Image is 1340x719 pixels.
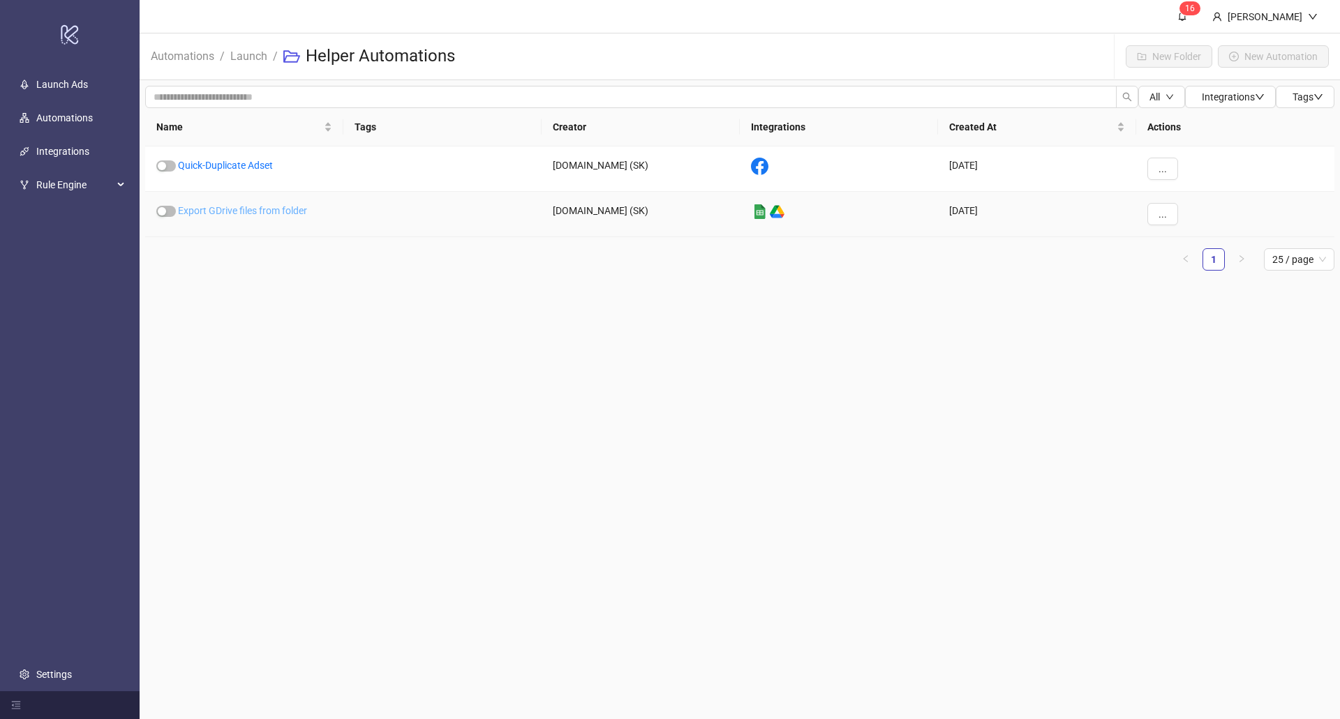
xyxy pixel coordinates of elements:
[1308,12,1318,22] span: down
[148,47,217,63] a: Automations
[949,119,1114,135] span: Created At
[938,146,1136,192] div: [DATE]
[156,119,321,135] span: Name
[740,108,938,146] th: Integrations
[1185,86,1276,108] button: Integrationsdown
[1122,92,1132,102] span: search
[1182,255,1190,263] span: left
[1126,45,1212,68] button: New Folder
[228,47,270,63] a: Launch
[1190,3,1195,13] span: 6
[1147,158,1178,180] button: ...
[1175,248,1197,271] button: left
[1159,209,1167,220] span: ...
[542,192,740,237] div: [DOMAIN_NAME] (SK)
[1159,163,1167,174] span: ...
[1166,93,1174,101] span: down
[1202,91,1265,103] span: Integrations
[1230,248,1253,271] li: Next Page
[1230,248,1253,271] button: right
[36,112,93,123] a: Automations
[11,700,21,710] span: menu-fold
[273,34,278,79] li: /
[1222,9,1308,24] div: [PERSON_NAME]
[306,45,455,68] h3: Helper Automations
[145,108,343,146] th: Name
[1293,91,1323,103] span: Tags
[36,146,89,157] a: Integrations
[36,79,88,90] a: Launch Ads
[1255,92,1265,102] span: down
[1179,1,1200,15] sup: 16
[1264,248,1334,271] div: Page Size
[343,108,542,146] th: Tags
[938,192,1136,237] div: [DATE]
[178,205,307,216] a: Export GDrive files from folder
[1203,249,1224,270] a: 1
[1212,12,1222,22] span: user
[36,669,72,680] a: Settings
[1218,45,1329,68] button: New Automation
[1147,203,1178,225] button: ...
[178,160,273,171] a: Quick-Duplicate Adset
[1272,249,1326,270] span: 25 / page
[1149,91,1160,103] span: All
[220,34,225,79] li: /
[1185,3,1190,13] span: 1
[36,171,113,199] span: Rule Engine
[1175,248,1197,271] li: Previous Page
[1237,255,1246,263] span: right
[1177,11,1187,21] span: bell
[1136,108,1334,146] th: Actions
[20,180,29,190] span: fork
[283,48,300,65] span: folder-open
[1313,92,1323,102] span: down
[1203,248,1225,271] li: 1
[542,146,740,192] div: [DOMAIN_NAME] (SK)
[938,108,1136,146] th: Created At
[1276,86,1334,108] button: Tagsdown
[1138,86,1185,108] button: Alldown
[542,108,740,146] th: Creator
